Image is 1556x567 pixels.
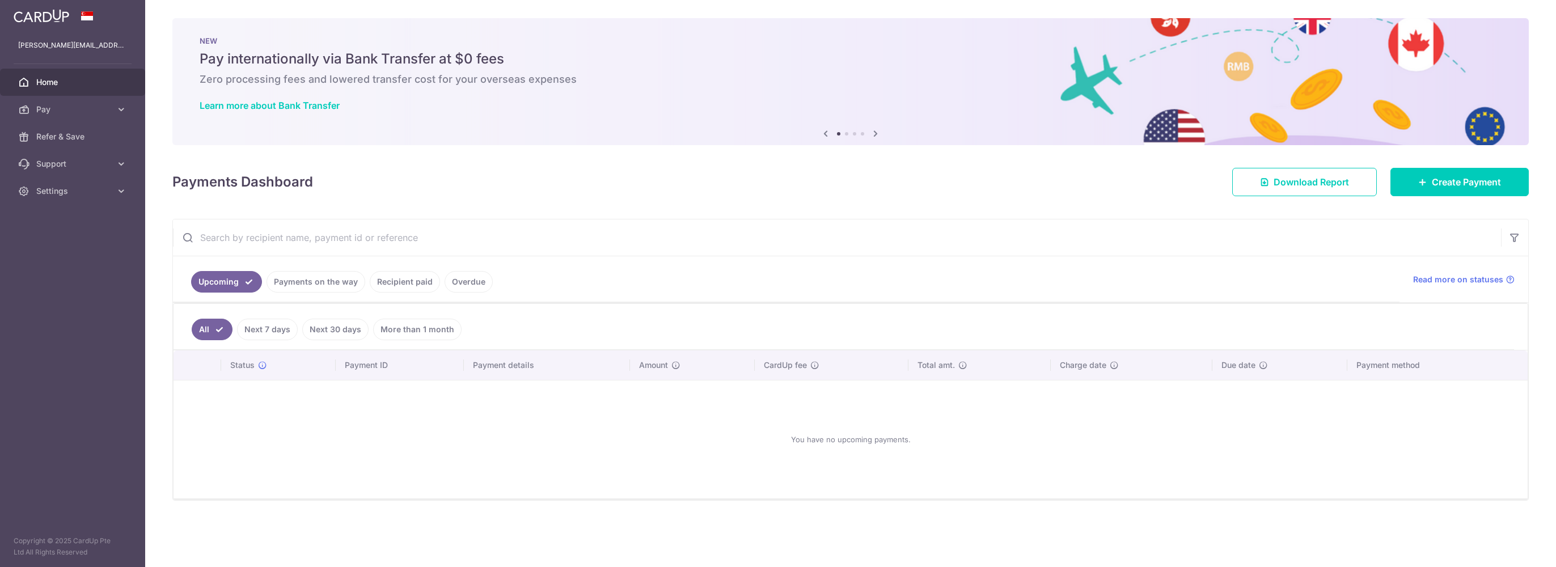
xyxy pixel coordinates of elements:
[1413,274,1503,285] span: Read more on statuses
[373,319,462,340] a: More than 1 month
[36,77,111,88] span: Home
[36,131,111,142] span: Refer & Save
[336,350,464,380] th: Payment ID
[764,359,807,371] span: CardUp fee
[36,104,111,115] span: Pay
[1232,168,1377,196] a: Download Report
[200,100,340,111] a: Learn more about Bank Transfer
[1274,175,1349,189] span: Download Report
[191,271,262,293] a: Upcoming
[237,319,298,340] a: Next 7 days
[1390,168,1529,196] a: Create Payment
[267,271,365,293] a: Payments on the way
[1221,359,1255,371] span: Due date
[200,50,1502,68] h5: Pay internationally via Bank Transfer at $0 fees
[172,172,313,192] h4: Payments Dashboard
[445,271,493,293] a: Overdue
[370,271,440,293] a: Recipient paid
[639,359,668,371] span: Amount
[230,359,255,371] span: Status
[36,158,111,170] span: Support
[1347,350,1528,380] th: Payment method
[172,18,1529,145] img: Bank transfer banner
[1432,175,1501,189] span: Create Payment
[187,390,1514,489] div: You have no upcoming payments.
[200,73,1502,86] h6: Zero processing fees and lowered transfer cost for your overseas expenses
[1413,274,1515,285] a: Read more on statuses
[302,319,369,340] a: Next 30 days
[917,359,955,371] span: Total amt.
[14,9,69,23] img: CardUp
[173,219,1501,256] input: Search by recipient name, payment id or reference
[464,350,630,380] th: Payment details
[1060,359,1106,371] span: Charge date
[200,36,1502,45] p: NEW
[18,40,127,51] p: [PERSON_NAME][EMAIL_ADDRESS][DOMAIN_NAME]
[192,319,232,340] a: All
[36,185,111,197] span: Settings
